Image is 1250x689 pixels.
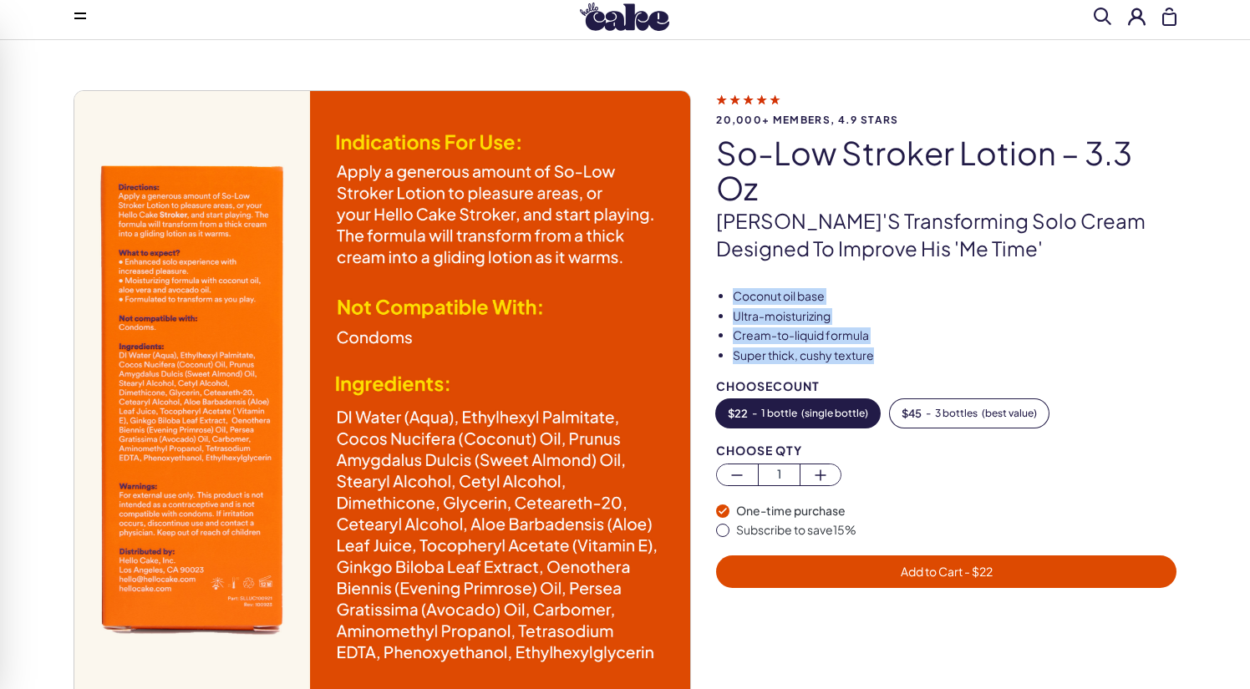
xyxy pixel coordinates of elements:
li: Ultra-moisturizing [733,308,1176,325]
li: Coconut oil base [733,288,1176,305]
a: 20,000+ members, 4.9 stars [716,92,1176,125]
button: - [716,399,880,428]
button: - [890,399,1049,428]
li: Cream-to-liquid formula [733,327,1176,344]
span: - $ 22 [963,564,993,579]
span: 20,000+ members, 4.9 stars [716,114,1176,125]
button: Add to Cart - $22 [716,555,1176,588]
div: Choose Qty [716,444,1176,457]
span: ( single bottle ) [801,408,868,419]
li: Super thick, cushy texture [733,347,1176,364]
h1: So-Low Stroker Lotion – 3.3 oz [716,135,1176,205]
div: One-time purchase [736,503,1176,519]
div: Subscribe to save 15 % [736,522,1176,539]
span: $ 22 [728,408,748,419]
span: 3 bottles [935,408,978,419]
span: 1 bottle [761,408,797,419]
img: Hello Cake [580,3,669,31]
p: [PERSON_NAME]'s transforming solo cream designed to improve his 'me time' [716,207,1176,263]
span: ( best value ) [982,408,1037,419]
span: 1 [759,464,800,484]
span: Add to Cart [901,564,993,579]
div: Choose Count [716,380,1176,393]
span: $ 45 [902,408,922,419]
